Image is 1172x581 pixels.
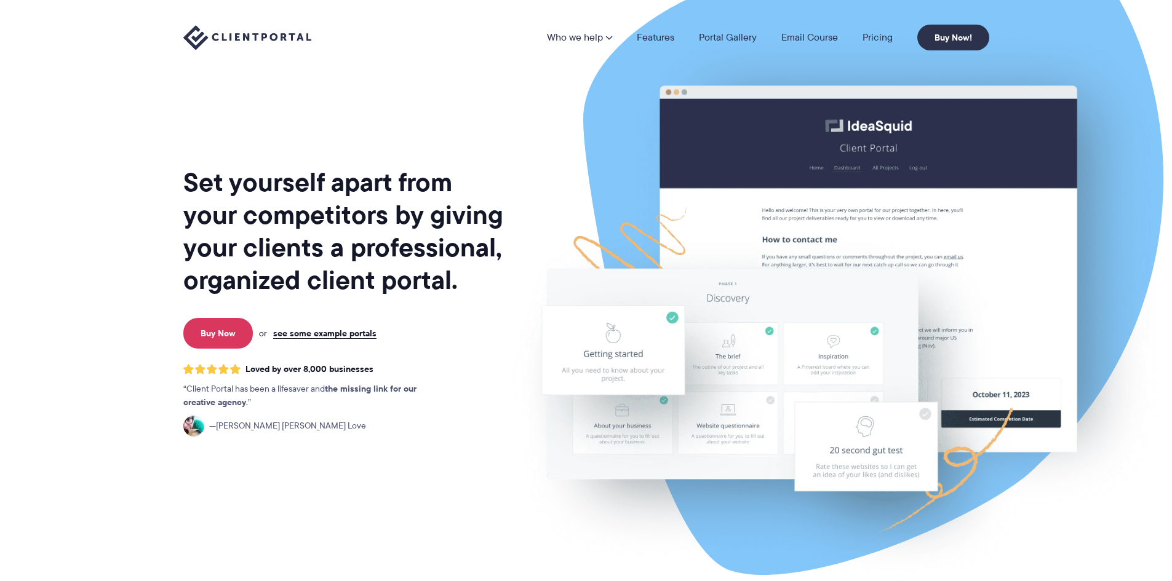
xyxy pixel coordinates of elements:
[273,328,377,339] a: see some example portals
[637,33,674,42] a: Features
[547,33,612,42] a: Who we help
[183,318,253,349] a: Buy Now
[863,33,893,42] a: Pricing
[183,382,442,409] p: Client Portal has been a lifesaver and .
[209,419,366,433] span: [PERSON_NAME] [PERSON_NAME] Love
[699,33,757,42] a: Portal Gallery
[245,364,373,374] span: Loved by over 8,000 businesses
[917,25,989,50] a: Buy Now!
[781,33,838,42] a: Email Course
[183,166,506,296] h1: Set yourself apart from your competitors by giving your clients a professional, organized client ...
[183,382,417,409] strong: the missing link for our creative agency
[259,328,267,339] span: or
